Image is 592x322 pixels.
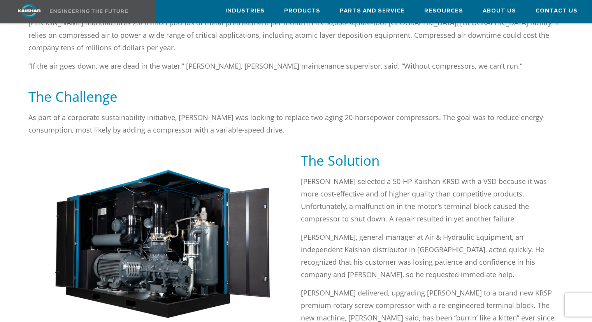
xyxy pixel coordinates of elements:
span: Contact Us [536,7,578,16]
a: Parts and Service [340,0,405,21]
a: About Us [483,0,516,21]
p: [PERSON_NAME] manufactures 2.8 million pounds of metal pretreatment per month in its 50,000-squar... [28,16,564,54]
h5: The Challenge [28,88,564,105]
a: Products [284,0,320,21]
span: Resources [424,7,463,16]
img: Engineering the future [50,9,128,13]
p: [PERSON_NAME] selected a 50-HP Kaishan KRSD with a VSD because it was more cost-effective and of ... [301,175,564,225]
a: Contact Us [536,0,578,21]
span: Products [284,7,320,16]
a: Industries [225,0,265,21]
p: [PERSON_NAME], general manager at Air & Hydraulic Equipment, an independent Kaishan distributor i... [301,231,564,281]
span: About Us [483,7,516,16]
span: Parts and Service [340,7,405,16]
a: Resources [424,0,463,21]
h5: The Solution [301,152,564,169]
p: “If the air goes down, we are dead in the water,” [PERSON_NAME], [PERSON_NAME] maintenance superv... [28,60,564,72]
span: Industries [225,7,265,16]
p: As part of a corporate sustainability initiative, [PERSON_NAME] was looking to replace two aging ... [28,111,564,136]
